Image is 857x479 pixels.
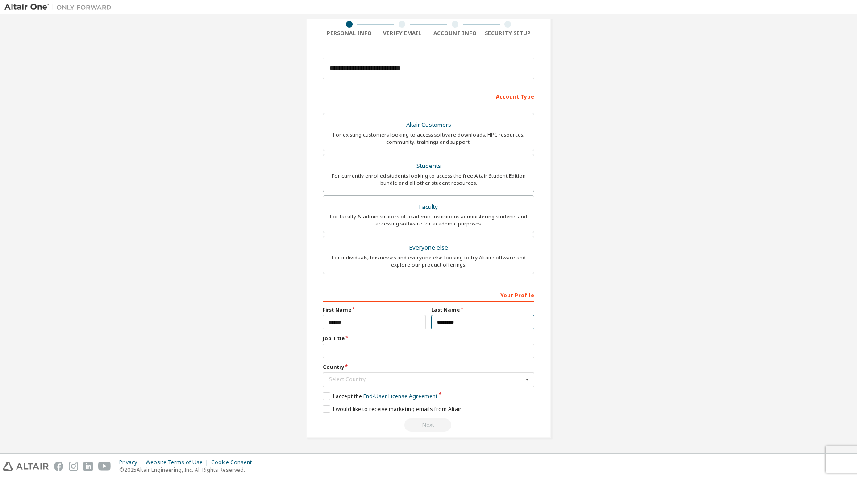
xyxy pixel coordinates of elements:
[329,131,528,146] div: For existing customers looking to access software downloads, HPC resources, community, trainings ...
[329,254,528,268] div: For individuals, businesses and everyone else looking to try Altair software and explore our prod...
[83,462,93,471] img: linkedin.svg
[323,89,534,103] div: Account Type
[323,405,462,413] label: I would like to receive marketing emails from Altair
[211,459,257,466] div: Cookie Consent
[329,242,528,254] div: Everyone else
[329,172,528,187] div: For currently enrolled students looking to access the free Altair Student Edition bundle and all ...
[323,30,376,37] div: Personal Info
[146,459,211,466] div: Website Terms of Use
[323,306,426,313] label: First Name
[69,462,78,471] img: instagram.svg
[323,335,534,342] label: Job Title
[323,392,437,400] label: I accept the
[329,377,523,382] div: Select Country
[329,119,528,131] div: Altair Customers
[329,160,528,172] div: Students
[431,306,534,313] label: Last Name
[323,287,534,302] div: Your Profile
[363,392,437,400] a: End-User License Agreement
[3,462,49,471] img: altair_logo.svg
[329,201,528,213] div: Faculty
[428,30,482,37] div: Account Info
[4,3,116,12] img: Altair One
[119,459,146,466] div: Privacy
[323,363,534,371] label: Country
[54,462,63,471] img: facebook.svg
[323,418,534,432] div: Read and acccept EULA to continue
[376,30,429,37] div: Verify Email
[98,462,111,471] img: youtube.svg
[119,466,257,474] p: © 2025 Altair Engineering, Inc. All Rights Reserved.
[329,213,528,227] div: For faculty & administrators of academic institutions administering students and accessing softwa...
[482,30,535,37] div: Security Setup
